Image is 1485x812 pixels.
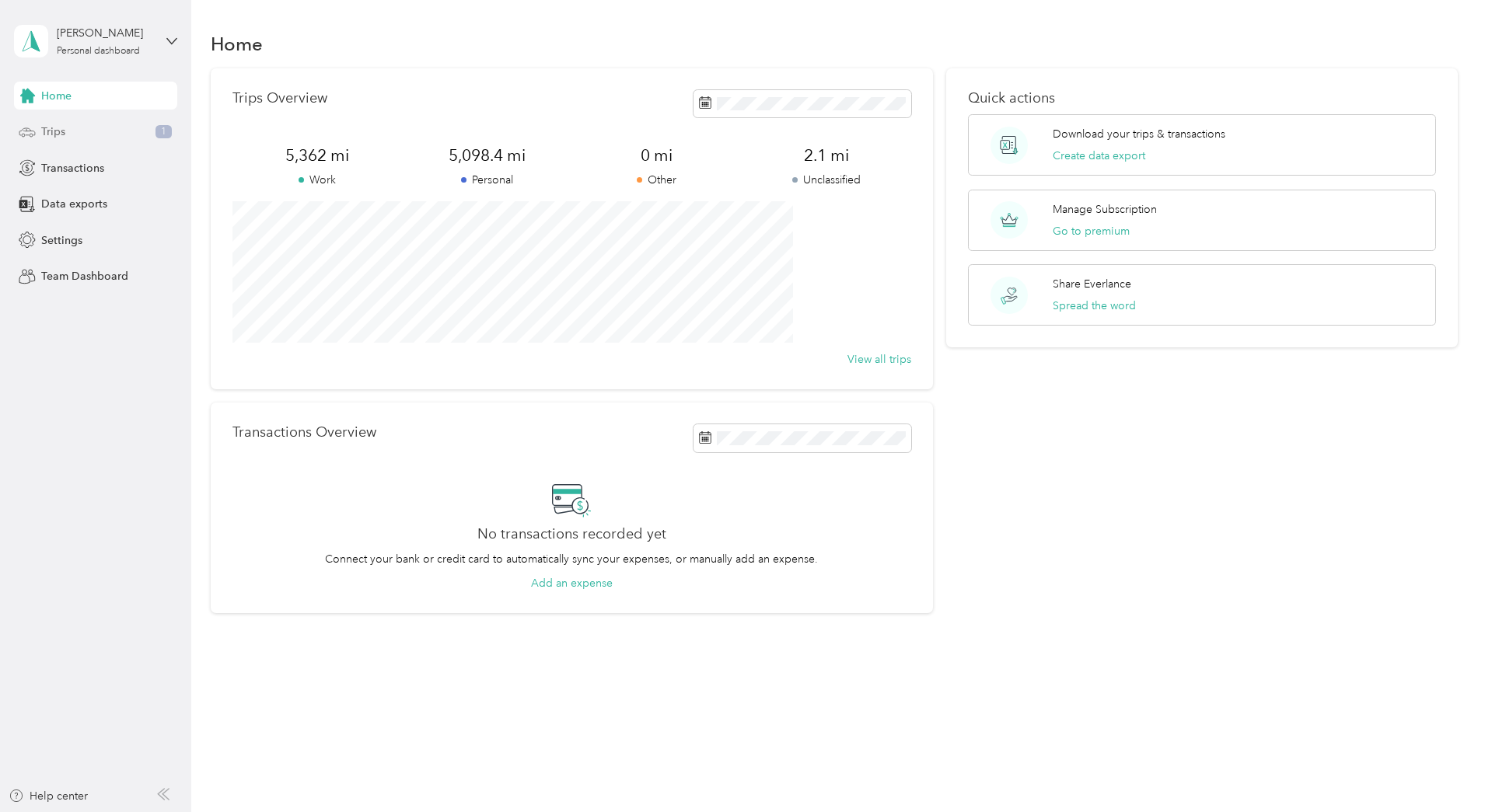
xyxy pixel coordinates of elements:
span: 1 [155,125,172,139]
p: Share Everlance [1053,276,1131,292]
div: Personal dashboard [57,47,140,56]
p: Manage Subscription [1053,201,1157,218]
span: 5,098.4 mi [402,145,571,166]
p: Connect your bank or credit card to automatically sync your expenses, or manually add an expense. [325,551,818,567]
button: View all trips [847,351,911,368]
span: Transactions [41,160,104,176]
h1: Home [211,36,263,52]
span: 5,362 mi [232,145,402,166]
button: Spread the word [1053,298,1136,314]
span: Trips [41,124,65,140]
button: Add an expense [531,575,613,591]
span: Team Dashboard [41,268,128,284]
p: Work [232,172,402,188]
span: Home [41,88,72,104]
span: 2.1 mi [741,145,910,166]
p: Download your trips & transactions [1053,126,1225,142]
h2: No transactions recorded yet [477,526,666,542]
p: Other [571,172,741,188]
div: [PERSON_NAME] [57,25,154,41]
p: Transactions Overview [232,424,376,441]
span: Data exports [41,196,107,212]
p: Unclassified [741,172,910,188]
button: Help center [9,788,88,804]
p: Quick actions [968,90,1436,106]
span: 0 mi [571,145,741,166]
p: Trips Overview [232,90,327,106]
button: Create data export [1053,148,1145,164]
p: Personal [402,172,571,188]
span: Settings [41,232,82,249]
button: Go to premium [1053,223,1130,239]
iframe: Everlance-gr Chat Button Frame [1398,725,1485,812]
